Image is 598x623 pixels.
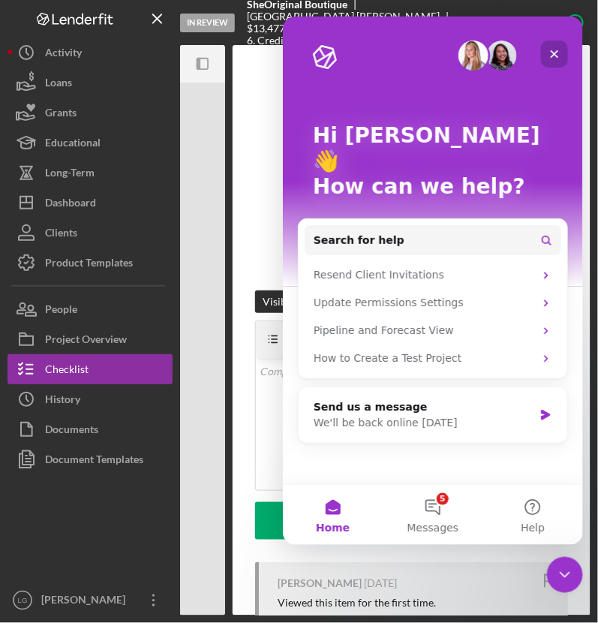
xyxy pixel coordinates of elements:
div: Educational [45,128,101,161]
div: 6. Credit Authorization Form (Kenya H.) [247,35,433,47]
div: Loans [45,68,72,101]
iframe: Intercom live chat [547,557,583,593]
button: Dashboard [8,188,173,218]
button: Clients [8,218,173,248]
div: Project Overview [45,324,127,358]
button: Documents [8,414,173,444]
button: History [8,384,173,414]
div: Visible to Client [263,290,338,313]
button: Checklist [8,354,173,384]
button: Complete [497,8,590,38]
text: LG [18,597,28,605]
button: People [8,294,173,324]
button: Grants [8,98,173,128]
div: In Review [180,14,235,32]
div: Dashboard [45,188,96,221]
button: Loans [8,68,173,98]
button: Activity [8,38,173,68]
div: People [45,294,77,328]
button: Educational [8,128,173,158]
div: Clients [45,218,77,251]
iframe: Intercom live chat [283,17,583,545]
button: LG[PERSON_NAME] [8,585,173,615]
div: Complete [512,8,557,38]
button: Document Templates [8,444,173,474]
div: Document Templates [45,444,143,478]
div: History [45,384,80,418]
time: 2025-09-17 01:56 [364,577,397,589]
button: Long-Term [8,158,173,188]
div: [PERSON_NAME] [38,585,135,619]
button: Send [255,502,375,540]
button: Project Overview [8,324,173,354]
div: Long-Term [45,158,95,191]
div: Activity [45,38,82,71]
button: Product Templates [8,248,173,278]
div: Checklist [45,354,89,388]
div: Product Templates [45,248,133,281]
div: Viewed this item for the first time. [278,597,436,609]
span: $13,477 [247,22,285,35]
button: Visible to Client [255,290,345,313]
div: [GEOGRAPHIC_DATA] [PERSON_NAME] [247,11,452,23]
div: Documents [45,414,98,448]
div: Grants [45,98,77,131]
div: [PERSON_NAME] [278,577,362,589]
